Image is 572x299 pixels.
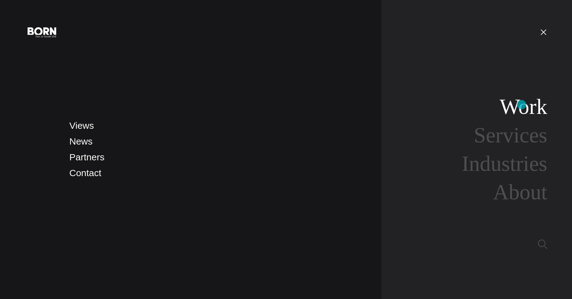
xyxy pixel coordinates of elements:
[462,152,547,175] a: Industries
[69,120,94,131] a: Views
[536,25,551,38] button: Open
[69,152,104,162] a: Partners
[69,136,93,146] a: News
[493,180,547,204] a: About
[538,240,547,249] img: Search
[474,123,547,147] a: Services
[500,95,547,119] a: Work
[69,168,101,178] a: Contact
